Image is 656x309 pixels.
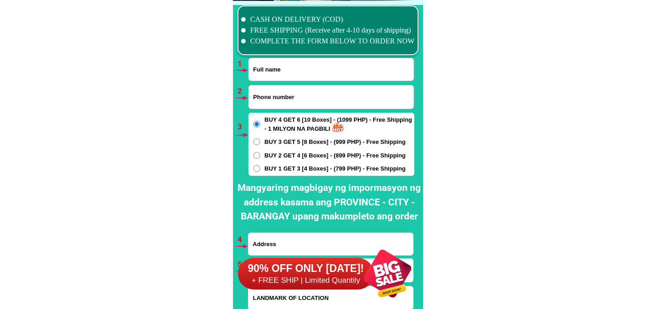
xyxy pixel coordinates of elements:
h6: 5 [238,259,248,271]
span: BUY 2 GET 4 [6 Boxes] - (899 PHP) - Free Shipping [265,151,406,160]
li: COMPLETE THE FORM BELOW TO ORDER NOW [241,36,415,47]
h6: 4 [238,234,248,246]
input: Input full_name [249,58,414,81]
h6: 1 [238,58,248,70]
li: FREE SHIPPING (Receive after 4-10 days of shipping) [241,25,415,36]
input: BUY 1 GET 3 [4 Boxes] - (799 PHP) - Free Shipping [253,165,260,172]
h2: Mangyaring magbigay ng impormasyon ng address kasama ang PROVINCE - CITY - BARANGAY upang makumpl... [235,181,423,224]
h6: 3 [238,121,248,133]
span: BUY 4 GET 6 [10 Boxes] - (1099 PHP) - Free Shipping - 1 MILYON NA PAGBILI [265,115,414,133]
input: Input address [248,233,413,255]
input: BUY 2 GET 4 [6 Boxes] - (899 PHP) - Free Shipping [253,152,260,159]
input: BUY 4 GET 6 [10 Boxes] - (1099 PHP) - Free Shipping - 1 MILYON NA PAGBILI [253,121,260,128]
h6: + FREE SHIP | Limited Quantily [238,276,374,285]
li: CASH ON DELIVERY (COD) [241,14,415,25]
h6: 90% OFF ONLY [DATE]! [238,262,374,276]
span: BUY 3 GET 5 [8 Boxes] - (999 PHP) - Free Shipping [265,138,406,147]
input: BUY 3 GET 5 [8 Boxes] - (999 PHP) - Free Shipping [253,138,260,145]
h6: 2 [238,86,248,97]
span: BUY 1 GET 3 [4 Boxes] - (799 PHP) - Free Shipping [265,164,406,173]
input: Input phone_number [249,86,414,109]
